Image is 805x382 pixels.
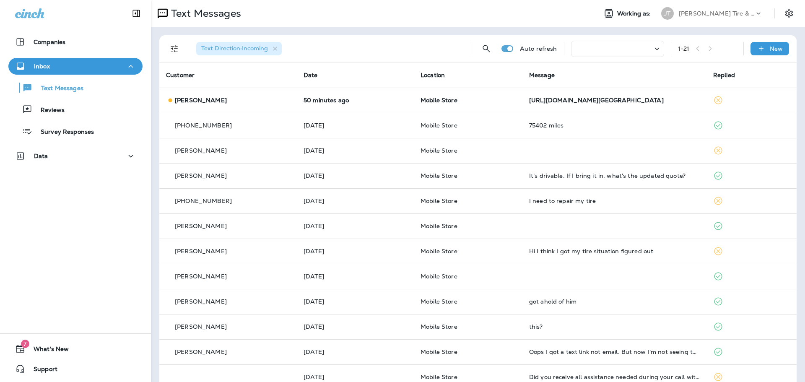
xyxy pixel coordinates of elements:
span: Date [304,71,318,79]
p: Companies [34,39,65,45]
p: [PERSON_NAME] [175,348,227,355]
span: Working as: [617,10,653,17]
div: 75402 miles [529,122,700,129]
p: Auto refresh [520,45,557,52]
span: Mobile Store [421,222,457,230]
div: JT [661,7,674,20]
button: Data [8,148,143,164]
p: Text Messages [33,85,83,93]
p: Sep 24, 2025 09:59 AM [304,172,407,179]
button: Reviews [8,101,143,118]
p: New [770,45,783,52]
div: Text Direction:Incoming [196,42,282,55]
p: Text Messages [168,7,241,20]
p: Oct 1, 2025 08:12 AM [304,122,407,129]
p: Reviews [32,107,65,114]
p: Sep 30, 2025 08:46 AM [304,147,407,154]
span: Mobile Store [421,323,457,330]
span: Support [25,366,57,376]
span: What's New [25,346,69,356]
p: [PERSON_NAME] [175,298,227,305]
p: Sep 10, 2025 02:45 PM [304,374,407,380]
p: [PERSON_NAME] [175,273,227,280]
p: Survey Responses [32,128,94,136]
div: Oops I got a text link not email. But now I'm not seeing the text link. Can you send it again? [529,348,700,355]
span: Mobile Store [421,247,457,255]
div: got ahold of him [529,298,700,305]
div: It's drivable. If I bring it in, what's the updated quote? [529,172,700,179]
span: Mobile Store [421,172,457,179]
p: Sep 17, 2025 01:32 PM [304,273,407,280]
p: [PERSON_NAME] [175,248,227,255]
span: Mobile Store [421,122,457,129]
button: Search Messages [478,40,495,57]
button: Collapse Sidebar [125,5,148,22]
button: Inbox [8,58,143,75]
span: Mobile Store [421,348,457,356]
p: [PERSON_NAME] [175,172,227,179]
button: Text Messages [8,79,143,96]
span: Mobile Store [421,147,457,154]
p: [PERSON_NAME] [175,147,227,154]
p: Inbox [34,63,50,70]
span: Text Direction : Incoming [201,44,268,52]
span: Message [529,71,555,79]
p: [PHONE_NUMBER] [175,122,232,129]
p: Sep 20, 2025 01:58 PM [304,197,407,204]
p: [PERSON_NAME] [175,97,227,104]
p: Sep 17, 2025 10:42 AM [304,298,407,305]
button: Survey Responses [8,122,143,140]
div: I need to repair my tire [529,197,700,204]
button: Filters [166,40,183,57]
div: 1 - 21 [678,45,690,52]
span: Mobile Store [421,373,457,381]
button: Companies [8,34,143,50]
button: 7What's New [8,340,143,357]
div: https://maps.apple.com/place?coordinate=41.255450,-95.970641&name=Marked%20Location&map=explore [529,97,700,104]
p: Oct 2, 2025 02:25 PM [304,97,407,104]
p: [PERSON_NAME] [175,223,227,229]
button: Support [8,361,143,377]
span: Mobile Store [421,273,457,280]
div: Hi I think I got my tire situation figured out [529,248,700,255]
span: Location [421,71,445,79]
span: Mobile Store [421,298,457,305]
span: Replied [713,71,735,79]
p: Sep 17, 2025 04:34 PM [304,248,407,255]
p: Sep 17, 2025 10:12 AM [304,323,407,330]
p: [PERSON_NAME] Tire & Auto [679,10,754,17]
p: [PHONE_NUMBER] [175,197,232,204]
p: Data [34,153,48,159]
div: Did you receive all assistance needed during your call with Jordan? Please click the link below t... [529,374,700,380]
span: Customer [166,71,195,79]
button: Settings [782,6,797,21]
p: [PERSON_NAME] [175,323,227,330]
span: Mobile Store [421,197,457,205]
span: Mobile Store [421,96,457,104]
p: Sep 19, 2025 11:02 AM [304,223,407,229]
div: this? [529,323,700,330]
span: 7 [21,340,29,348]
p: Sep 15, 2025 01:28 PM [304,348,407,355]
